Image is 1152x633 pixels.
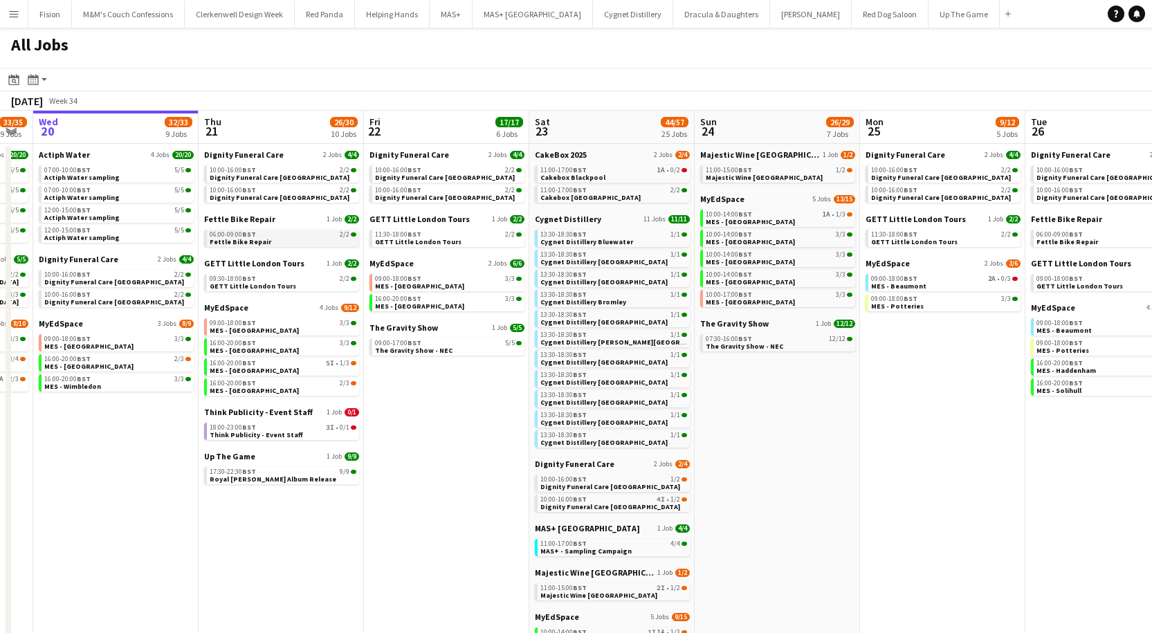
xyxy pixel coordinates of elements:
span: Fettle Bike Repair [210,237,271,246]
span: 10:00-14:00 [706,211,752,218]
span: GETT Little London Tours [204,258,304,268]
span: 5/5 [174,167,184,174]
button: Red Panda [295,1,355,28]
span: 3/3 [836,271,845,278]
span: 3/3 [1001,295,1011,302]
span: BST [242,185,256,194]
span: 1A [657,167,665,174]
span: 5/5 [9,227,19,234]
span: 2/4 [675,151,690,159]
span: 2/2 [340,275,349,282]
span: 10:00-16:00 [1036,187,1083,194]
button: Cygnet Distillery [593,1,673,28]
span: 4/4 [345,151,359,159]
span: 10:00-17:00 [706,291,752,298]
span: Cakebox Blackpool [540,173,605,182]
span: Cygnet Distillery Bluewater [540,237,633,246]
a: 07:00-10:00BST5/5Actiph Water sampling [44,185,191,201]
div: Fettle Bike Repair1 Job2/206:00-09:00BST2/2Fettle Bike Repair [204,214,359,258]
a: 11:30-18:00BST2/2GETT Little London Tours [375,230,522,246]
span: 5/5 [9,167,19,174]
span: GETT Little London Tours [1036,282,1123,291]
a: 10:00-16:00BST2/2Dignity Funeral Care [GEOGRAPHIC_DATA] [375,185,522,201]
span: MES - Coventry [706,237,795,246]
span: 13:30-18:30 [540,311,587,318]
span: 2/2 [670,187,680,194]
span: 20/20 [7,151,28,159]
span: 3/3 [505,295,515,302]
span: 09:30-18:00 [210,275,256,282]
a: MyEdSpace2 Jobs6/6 [369,258,524,268]
span: BST [738,290,752,299]
button: Helping Hands [355,1,430,28]
span: BST [242,274,256,283]
span: 1/2 [841,151,855,159]
span: BST [408,230,421,239]
span: 09:00-18:00 [871,295,917,302]
span: Cygnet Distillery Bristol [540,277,668,286]
span: BST [904,185,917,194]
span: 5/5 [174,227,184,234]
span: Majestic Wine Christchurch [700,149,820,160]
span: 4 Jobs [151,151,170,159]
span: BST [77,185,91,194]
span: 11:00-17:00 [540,167,587,174]
span: MyEdSpace [1031,302,1075,313]
span: Dignity Funeral Care [39,254,118,264]
a: 10:00-16:00BST2/2Dignity Funeral Care [GEOGRAPHIC_DATA] [210,185,356,201]
span: 11 Jobs [643,215,666,223]
span: 10:00-16:00 [375,167,421,174]
span: 06:00-09:00 [1036,231,1083,238]
span: 3/3 [836,231,845,238]
a: 09:00-18:00BST2A•0/3MES - Beaumont [871,274,1018,290]
a: Actiph Water4 Jobs20/20 [39,149,194,160]
span: 2/2 [174,271,184,278]
span: 1 Job [492,215,507,223]
span: GETT Little London Tours [375,237,461,246]
button: Up The Game [929,1,1000,28]
span: MES - Potteries [871,302,924,311]
span: 2/2 [1001,231,1011,238]
span: 06:00-09:00 [210,231,256,238]
span: GETT Little London Tours [210,282,296,291]
span: 3/3 [505,275,515,282]
span: 10:00-16:00 [871,187,917,194]
span: CakeBox 2025 [535,149,587,160]
div: Dignity Funeral Care2 Jobs4/410:00-16:00BST2/2Dignity Funeral Care [GEOGRAPHIC_DATA]10:00-16:00BS... [204,149,359,214]
a: 13:30-18:30BST1/1Cygnet Distillery Bluewater [540,230,687,246]
button: Dracula & Daughters [673,1,770,28]
span: MES - Northfield [706,297,795,306]
a: 10:00-14:00BST3/3MES - [GEOGRAPHIC_DATA] [706,250,852,266]
span: BST [738,210,752,219]
span: 10:00-16:00 [210,187,256,194]
a: 10:00-17:00BST3/3MES - [GEOGRAPHIC_DATA] [706,290,852,306]
span: 0/2 [670,167,680,174]
span: 09:00-18:00 [375,275,421,282]
span: MyEdSpace [369,258,414,268]
button: Fision [28,1,72,28]
span: Actiph Water [39,149,90,160]
span: BST [573,185,587,194]
span: BST [77,165,91,174]
span: 13:30-18:30 [540,271,587,278]
a: Majestic Wine [GEOGRAPHIC_DATA]1 Job1/2 [700,149,855,160]
a: GETT Little London Tours1 Job2/2 [204,258,359,268]
span: 12:00-15:00 [44,227,91,234]
div: • [706,211,852,218]
a: GETT Little London Tours1 Job2/2 [369,214,524,224]
span: 09:00-18:00 [871,275,917,282]
span: 3/3 [836,251,845,258]
span: 2A [988,275,996,282]
span: BST [904,165,917,174]
span: BST [77,226,91,235]
span: Cygnet Distillery [535,214,601,224]
span: Cakebox Edinburgh [540,193,641,202]
span: 1/1 [670,251,680,258]
span: 2 Jobs [158,255,176,264]
span: 1 Job [327,259,342,268]
span: 3/3 [836,291,845,298]
span: 13/15 [834,195,855,203]
span: 1/1 [670,231,680,238]
span: 10:00-14:00 [706,251,752,258]
span: 11/11 [668,215,690,223]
